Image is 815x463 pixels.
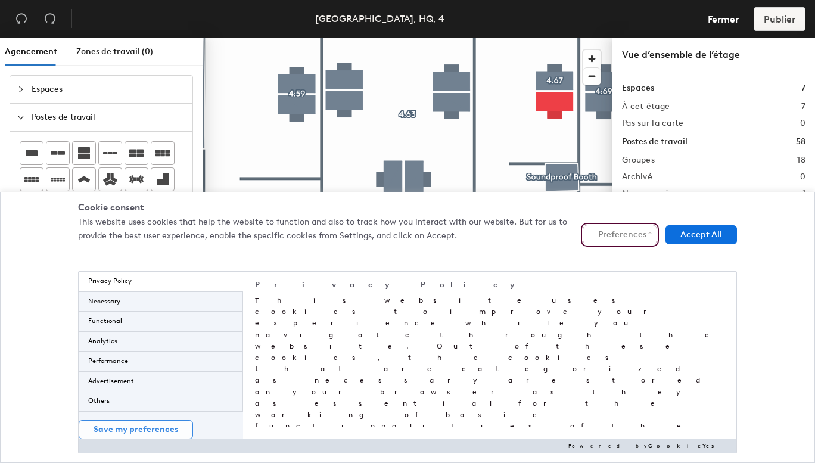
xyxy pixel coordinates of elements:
[38,7,62,31] button: Rétablir (⌘ + ⇧ + Z)
[32,104,185,131] span: Postes de travail
[622,119,683,128] h2: Pas sur la carte
[78,216,571,243] p: This website uses cookies that help the website to function and also to track how you interact wi...
[800,119,805,128] h2: 0
[622,135,688,148] h1: Postes de travail
[648,442,717,449] a: CookieYes
[79,312,243,332] div: Functional
[255,295,724,427] div: The full Robin privacy policy can be found
[79,332,243,352] div: Analytics
[622,189,669,198] h2: Non groupé
[796,135,805,148] h1: 58
[79,391,243,412] div: Others
[79,292,243,312] div: Necessary
[622,48,805,62] div: Vue d’ensemble de l’étage
[15,13,27,24] span: undo
[622,156,655,165] h2: Groupes
[5,46,57,57] span: Agencement
[315,11,444,26] div: [GEOGRAPHIC_DATA], HQ, 4
[255,281,724,288] div: Privacy Policy
[698,7,749,31] button: Fermer
[622,172,652,182] h2: Archivé
[79,272,243,292] div: Privacy Policy
[255,295,724,443] p: This website uses cookies to improve your experience while you navigate through the website. Out ...
[79,352,243,372] div: Performance
[10,7,33,31] button: Annuler (⌘ + Z)
[801,82,805,95] h1: 7
[78,201,737,214] div: Cookie consent
[797,156,805,165] h2: 18
[17,86,24,93] span: collapsed
[800,172,805,182] h2: 0
[76,46,153,57] span: Zones de travail (0)
[32,76,185,103] span: Espaces
[622,102,670,111] h2: À cet étage
[583,225,657,244] button: Preferences
[622,82,654,95] h1: Espaces
[79,420,193,439] button: Save my preferences
[17,114,24,121] span: expanded
[801,102,805,111] h2: 7
[802,189,805,198] h2: 1
[754,7,805,31] button: Publier
[665,225,737,244] button: Accept All
[79,372,243,392] div: Advertisement
[79,439,736,453] div: Powered by
[708,14,739,25] span: Fermer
